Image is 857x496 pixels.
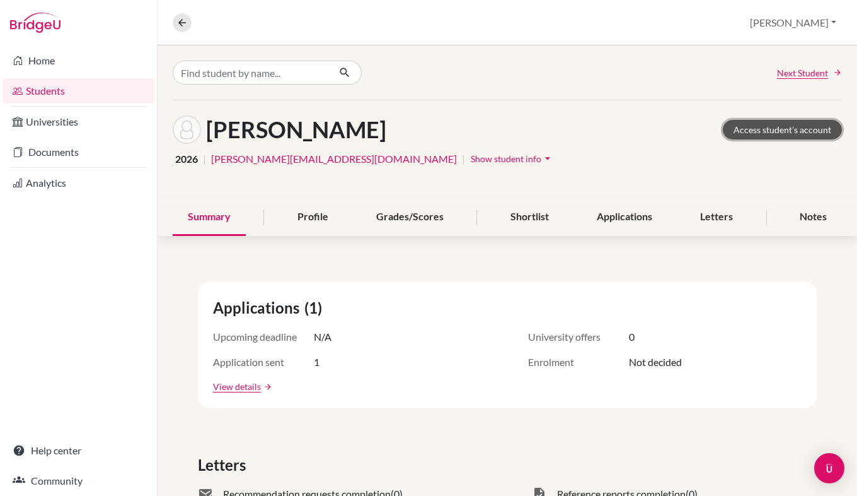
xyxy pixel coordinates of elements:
[10,13,60,33] img: Bridge-U
[3,78,154,103] a: Students
[528,329,629,345] span: University offers
[723,120,842,139] a: Access student's account
[3,468,154,493] a: Community
[541,152,554,165] i: arrow_drop_down
[173,115,201,144] img: Gabriel Andrade's avatar
[173,199,246,236] div: Summary
[528,355,629,370] span: Enrolment
[314,329,331,345] span: N/A
[282,199,343,236] div: Profile
[304,297,327,319] span: (1)
[685,199,748,236] div: Letters
[777,66,842,80] a: Next Student
[361,199,459,236] div: Grades/Scores
[629,329,635,345] span: 0
[173,61,329,85] input: Find student by name...
[495,199,564,236] div: Shortlist
[261,382,272,391] a: arrow_forward
[198,454,251,476] span: Letters
[3,170,154,196] a: Analytics
[314,355,319,370] span: 1
[211,151,457,167] a: [PERSON_NAME][EMAIL_ADDRESS][DOMAIN_NAME]
[629,355,682,370] span: Not decided
[3,48,154,73] a: Home
[3,438,154,463] a: Help center
[213,355,314,370] span: Application sent
[213,297,304,319] span: Applications
[3,109,154,134] a: Universities
[203,151,206,167] span: |
[814,453,844,483] div: Open Intercom Messenger
[462,151,465,167] span: |
[213,329,314,345] span: Upcoming deadline
[785,199,842,236] div: Notes
[213,380,261,393] a: View details
[777,66,828,80] span: Next Student
[175,151,198,167] span: 2026
[744,11,842,35] button: [PERSON_NAME]
[206,116,386,143] h1: [PERSON_NAME]
[471,153,541,164] span: Show student info
[582,199,667,236] div: Applications
[470,149,555,168] button: Show student infoarrow_drop_down
[3,139,154,165] a: Documents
